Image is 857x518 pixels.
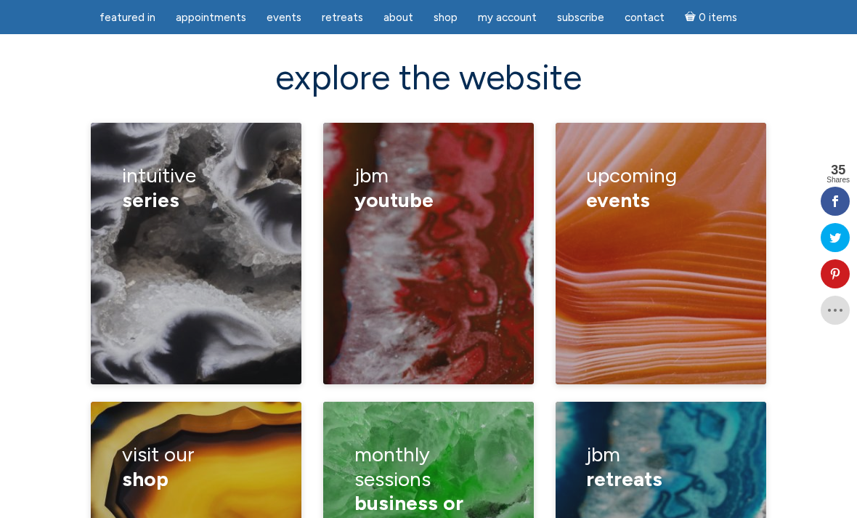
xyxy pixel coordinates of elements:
span: series [122,187,179,212]
a: Shop [425,4,466,32]
a: Cart0 items [676,2,746,32]
a: Appointments [167,4,255,32]
span: Contact [625,11,665,24]
h2: explore the website [91,58,766,97]
h3: JBM [354,153,503,222]
span: Shop [434,11,458,24]
a: Contact [616,4,673,32]
span: 35 [826,163,850,177]
span: My Account [478,11,537,24]
span: featured in [99,11,155,24]
a: Retreats [313,4,372,32]
h3: visit our [122,432,271,501]
span: About [383,11,413,24]
h3: JBM [586,432,735,501]
span: Retreats [322,11,363,24]
i: Cart [685,11,699,24]
span: shop [122,466,168,491]
a: featured in [91,4,164,32]
span: YouTube [354,187,434,212]
span: Appointments [176,11,246,24]
h3: Intuitive [122,153,271,222]
span: Shares [826,177,850,184]
span: Subscribe [557,11,604,24]
span: Events [267,11,301,24]
span: 0 items [699,12,737,23]
a: Events [258,4,310,32]
a: My Account [469,4,545,32]
h3: upcoming [586,153,735,222]
a: About [375,4,422,32]
span: retreats [586,466,662,491]
span: events [586,187,650,212]
a: Subscribe [548,4,613,32]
